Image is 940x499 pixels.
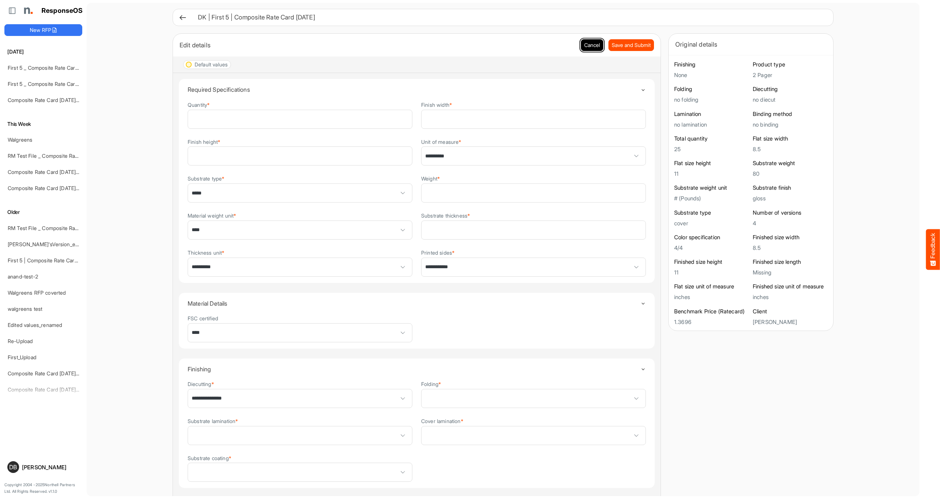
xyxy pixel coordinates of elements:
[188,381,214,387] label: Diecutting
[8,338,33,344] a: Re-Upload
[674,319,749,325] h5: 1.3696
[8,354,36,360] a: First_Upload
[674,85,749,93] h6: Folding
[753,184,828,192] h6: Substrate finish
[188,418,238,424] label: Substrate lamination
[753,220,828,226] h5: 4
[8,257,95,263] a: First 5 | Composite Rate Card [DATE]
[8,153,110,159] a: RM Test File _ Composite Rate Card [DATE]
[188,176,224,181] label: Substrate type
[926,229,940,270] button: Feedback
[753,110,828,118] h6: Binding method
[753,146,828,152] h5: 8.5
[8,185,95,191] a: Composite Rate Card [DATE]_smaller
[753,234,828,241] h6: Finished size width
[421,102,452,108] label: Finish width
[753,308,828,315] h6: Client
[188,139,220,145] label: Finish height
[753,209,828,216] h6: Number of versions
[753,96,828,103] h5: no diecut
[675,39,827,50] div: Original details
[674,283,749,290] h6: Flat size unit of measure
[180,40,575,50] div: Edit details
[188,79,646,100] summary: Toggle content
[753,72,828,78] h5: 2 Pager
[8,169,95,175] a: Composite Rate Card [DATE]_smaller
[195,62,228,67] div: Default values
[188,455,231,461] label: Substrate coating
[674,184,749,192] h6: Substrate weight unit
[674,96,749,103] h5: no folding
[753,135,828,142] h6: Flat size width
[8,322,62,328] a: Edited values_renamed
[753,258,828,266] h6: Finished size length
[753,283,828,290] h6: Finished size unit of measure
[674,294,749,300] h5: inches
[8,136,32,143] a: Walgreens
[4,208,82,216] h6: Older
[674,258,749,266] h6: Finished size height
[612,41,651,49] span: Save and Submit
[421,418,463,424] label: Cover lamination
[188,102,210,108] label: Quantity
[188,293,646,314] summary: Toggle content
[753,160,828,167] h6: Substrate weight
[753,195,828,201] h5: gloss
[421,139,462,145] label: Unit of measure
[753,121,828,128] h5: no binding
[674,61,749,68] h6: Finishing
[8,65,96,71] a: First 5 _ Composite Rate Card [DATE]
[8,225,138,231] a: RM Test File _ Composite Rate Card [DATE]-test-edited
[753,269,828,276] h5: Missing
[188,358,646,380] summary: Toggle content
[674,195,749,201] h5: # (Pounds)
[188,86,640,93] h4: Required Specifications
[8,81,96,87] a: First 5 _ Composite Rate Card [DATE]
[188,366,640,372] h4: Finishing
[421,176,440,181] label: Weight
[8,306,42,312] a: walgreens test
[753,171,828,177] h5: 80
[674,110,749,118] h6: Lamination
[753,294,828,300] h5: inches
[8,241,145,247] a: [PERSON_NAME]'sVersion_e2e-test-file_20250604_111803
[421,213,470,218] label: Substrate thickness
[22,465,79,470] div: [PERSON_NAME]
[674,121,749,128] h5: no lamination
[674,72,749,78] h5: None
[9,464,17,470] span: DB
[674,171,749,177] h5: 11
[674,245,749,251] h5: 4/4
[8,370,95,376] a: Composite Rate Card [DATE]_smaller
[188,250,224,255] label: Thickness unit
[674,220,749,226] h5: cover
[20,3,35,18] img: Northell
[8,97,108,103] a: Composite Rate Card [DATE] mapping test
[4,48,82,56] h6: [DATE]
[41,7,83,15] h1: ResponseOS
[753,245,828,251] h5: 8.5
[753,319,828,325] h5: [PERSON_NAME]
[8,273,38,280] a: anand-test-2
[198,14,821,21] h6: DK | First 5 | Composite Rate Card [DATE]
[674,269,749,276] h5: 11
[608,39,654,51] button: Save and Submit Progress
[421,250,455,255] label: Printed sides
[674,135,749,142] h6: Total quantity
[753,85,828,93] h6: Diecutting
[674,234,749,241] h6: Color specification
[674,209,749,216] h6: Substrate type
[674,308,749,315] h6: Benchmark Price (Ratecard)
[4,24,82,36] button: New RFP
[674,146,749,152] h5: 25
[581,39,603,51] button: Cancel
[8,289,66,296] a: Walgreens RFP coverted
[188,300,640,307] h4: Material Details
[188,316,218,321] label: FSC certified
[4,482,82,495] p: Copyright 2004 - 2025 Northell Partners Ltd. All Rights Reserved. v 1.1.0
[4,120,82,128] h6: This Week
[421,381,441,387] label: Folding
[674,160,749,167] h6: Flat size height
[753,61,828,68] h6: Product type
[188,213,236,218] label: Material weight unit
